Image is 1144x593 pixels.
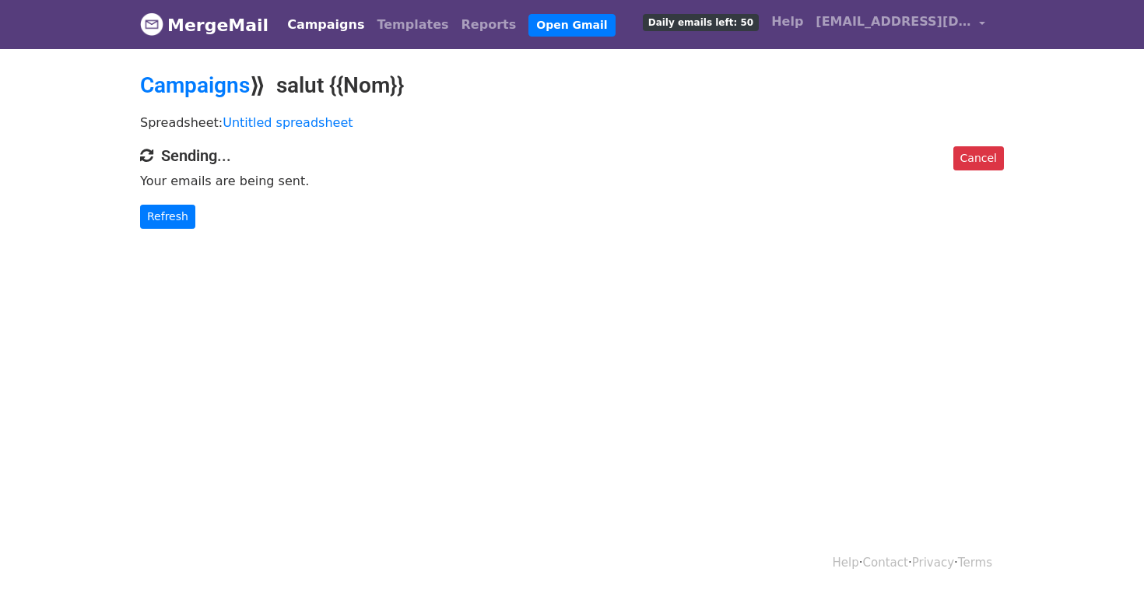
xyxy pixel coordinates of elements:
a: Help [833,556,859,570]
h2: ⟫ salut {{Nom}} [140,72,1004,99]
p: Spreadsheet: [140,114,1004,131]
a: [EMAIL_ADDRESS][DOMAIN_NAME] [809,6,991,43]
h4: Sending... [140,146,1004,165]
a: Privacy [912,556,954,570]
a: Templates [370,9,454,40]
a: Campaigns [140,72,250,98]
img: MergeMail logo [140,12,163,36]
span: Daily emails left: 50 [643,14,759,31]
span: [EMAIL_ADDRESS][DOMAIN_NAME] [816,12,971,31]
a: Terms [958,556,992,570]
a: Untitled spreadsheet [223,115,353,130]
a: Contact [863,556,908,570]
a: Daily emails left: 50 [637,6,765,37]
a: Open Gmail [528,14,615,37]
a: Campaigns [281,9,370,40]
a: MergeMail [140,9,268,41]
a: Refresh [140,205,195,229]
a: Cancel [953,146,1004,170]
a: Help [765,6,809,37]
p: Your emails are being sent. [140,173,1004,189]
a: Reports [455,9,523,40]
